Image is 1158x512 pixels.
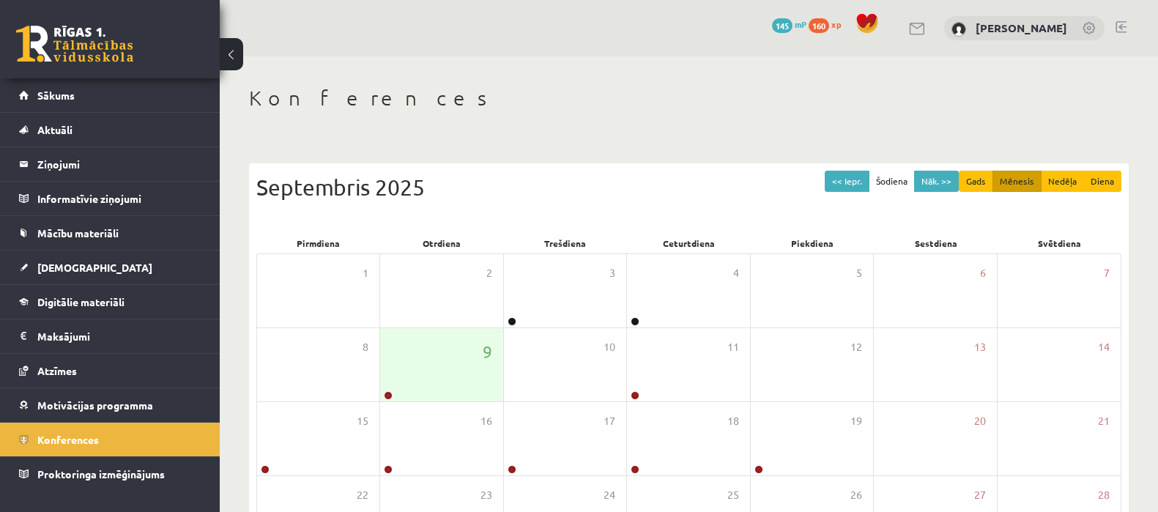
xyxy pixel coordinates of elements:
[486,265,492,281] span: 2
[727,487,739,503] span: 25
[976,21,1067,35] a: [PERSON_NAME]
[19,285,201,319] a: Digitālie materiāli
[37,364,77,377] span: Atzīmes
[959,171,993,192] button: Gads
[380,233,504,253] div: Otrdiena
[980,265,986,281] span: 6
[772,18,793,33] span: 145
[19,216,201,250] a: Mācību materiāli
[19,113,201,146] a: Aktuāli
[1083,171,1121,192] button: Diena
[809,18,829,33] span: 160
[974,413,986,429] span: 20
[480,413,492,429] span: 16
[19,319,201,353] a: Maksājumi
[256,171,1121,204] div: Septembris 2025
[831,18,841,30] span: xp
[850,487,862,503] span: 26
[609,265,615,281] span: 3
[825,171,869,192] button: << Iepr.
[1104,265,1110,281] span: 7
[480,487,492,503] span: 23
[37,319,201,353] legend: Maksājumi
[19,147,201,181] a: Ziņojumi
[604,339,615,355] span: 10
[19,78,201,112] a: Sākums
[37,467,165,481] span: Proktoringa izmēģinājums
[974,487,986,503] span: 27
[772,18,806,30] a: 145 mP
[998,233,1121,253] div: Svētdiena
[914,171,959,192] button: Nāk. >>
[19,423,201,456] a: Konferences
[37,433,99,446] span: Konferences
[357,413,368,429] span: 15
[733,265,739,281] span: 4
[992,171,1042,192] button: Mēnesis
[483,339,492,364] span: 9
[249,86,1129,111] h1: Konferences
[363,265,368,281] span: 1
[37,123,73,136] span: Aktuāli
[1098,339,1110,355] span: 14
[19,457,201,491] a: Proktoringa izmēģinājums
[856,265,862,281] span: 5
[19,182,201,215] a: Informatīvie ziņojumi
[604,413,615,429] span: 17
[37,182,201,215] legend: Informatīvie ziņojumi
[503,233,627,253] div: Trešdiena
[1098,413,1110,429] span: 21
[256,233,380,253] div: Pirmdiena
[1041,171,1084,192] button: Nedēļa
[37,398,153,412] span: Motivācijas programma
[37,147,201,181] legend: Ziņojumi
[37,89,75,102] span: Sākums
[604,487,615,503] span: 24
[727,339,739,355] span: 11
[627,233,751,253] div: Ceturtdiena
[727,413,739,429] span: 18
[37,261,152,274] span: [DEMOGRAPHIC_DATA]
[16,26,133,62] a: Rīgas 1. Tālmācības vidusskola
[850,413,862,429] span: 19
[19,251,201,284] a: [DEMOGRAPHIC_DATA]
[37,295,125,308] span: Digitālie materiāli
[1098,487,1110,503] span: 28
[357,487,368,503] span: 22
[850,339,862,355] span: 12
[751,233,875,253] div: Piekdiena
[37,226,119,240] span: Mācību materiāli
[363,339,368,355] span: 8
[951,22,966,37] img: Jānis Caucis
[809,18,848,30] a: 160 xp
[875,233,998,253] div: Sestdiena
[795,18,806,30] span: mP
[869,171,915,192] button: Šodiena
[19,354,201,387] a: Atzīmes
[974,339,986,355] span: 13
[19,388,201,422] a: Motivācijas programma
